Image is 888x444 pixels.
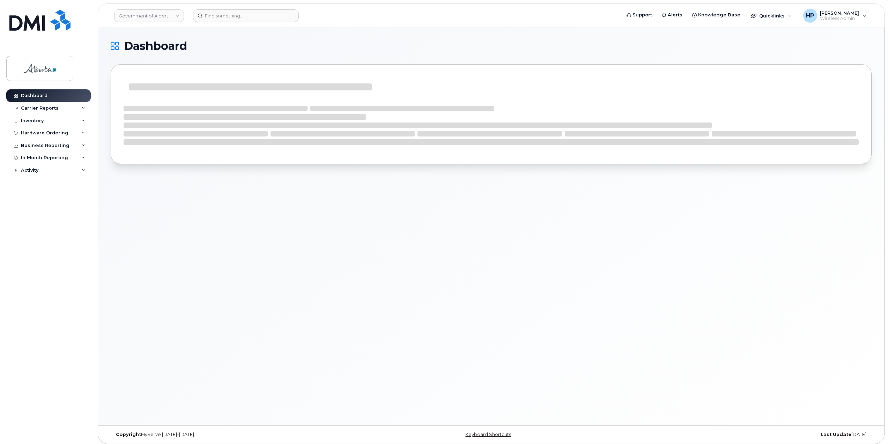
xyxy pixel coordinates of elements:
[821,432,851,437] strong: Last Update
[116,432,141,437] strong: Copyright
[124,41,187,51] span: Dashboard
[618,432,872,437] div: [DATE]
[465,432,511,437] a: Keyboard Shortcuts
[111,432,364,437] div: MyServe [DATE]–[DATE]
